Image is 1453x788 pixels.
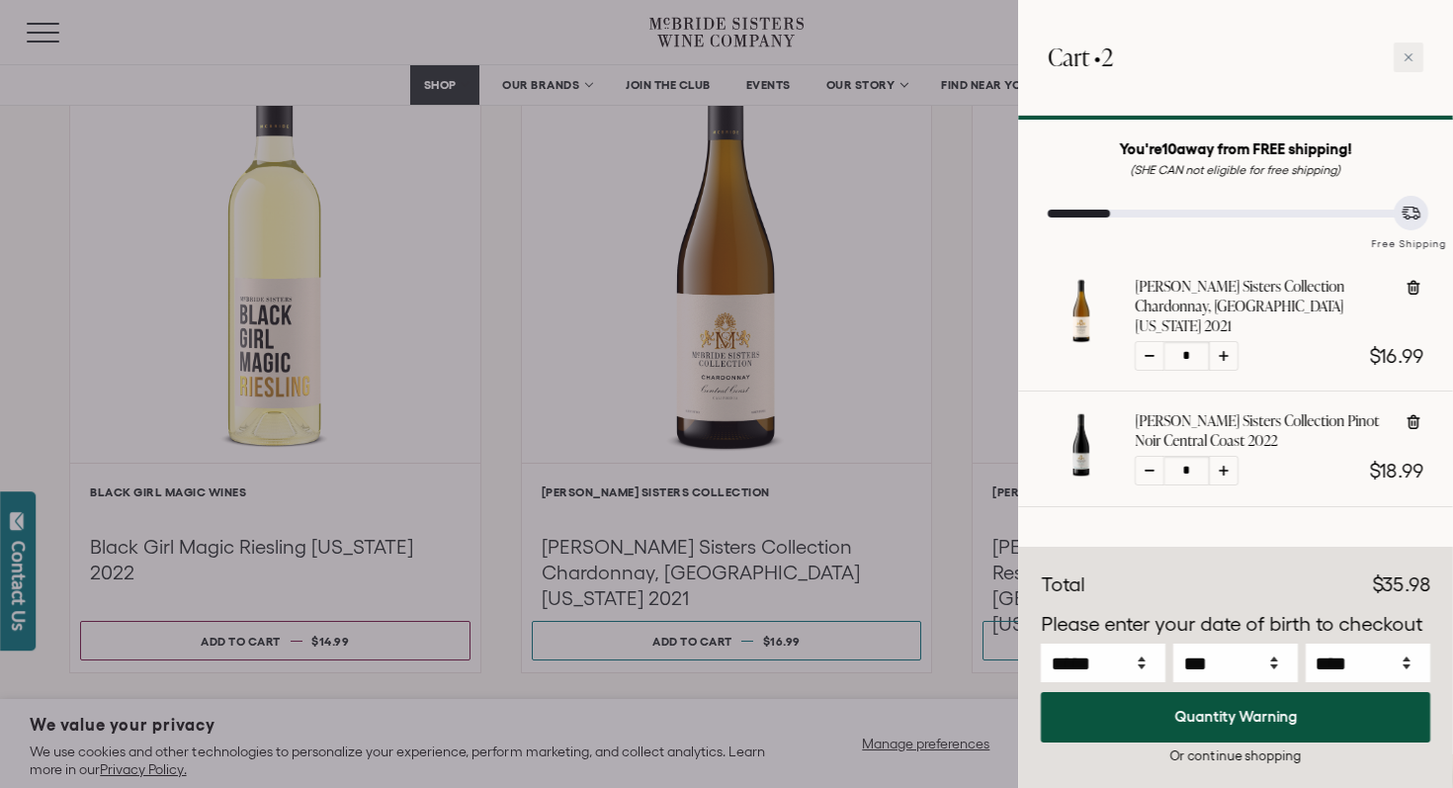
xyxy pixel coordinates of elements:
span: 10 [1161,140,1176,157]
a: [PERSON_NAME] Sisters Collection Chardonnay, [GEOGRAPHIC_DATA][US_STATE] 2021 [1135,277,1389,336]
span: 2 [1101,41,1113,73]
div: Free Shipping [1364,218,1453,252]
h2: Cart • [1048,30,1113,85]
div: Or continue shopping [1041,746,1430,765]
strong: You're away from FREE shipping! [1119,140,1352,157]
p: Please enter your date of birth to checkout [1041,610,1430,640]
a: [PERSON_NAME] Sisters Collection Pinot Noir Central Coast 2022 [1135,411,1389,451]
span: $16.99 [1370,345,1423,367]
a: McBride Sisters Collection Chardonnay, Central Coast California 2021 [1048,326,1115,348]
span: $18.99 [1370,460,1423,482]
span: $35.98 [1373,573,1430,595]
a: McBride Sisters Collection Pinot Noir Central Coast 2022 [1048,461,1115,482]
div: Total [1041,570,1084,600]
button: Quantity Warning [1041,692,1430,743]
em: (SHE CAN not eligible for free shipping) [1130,163,1341,176]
